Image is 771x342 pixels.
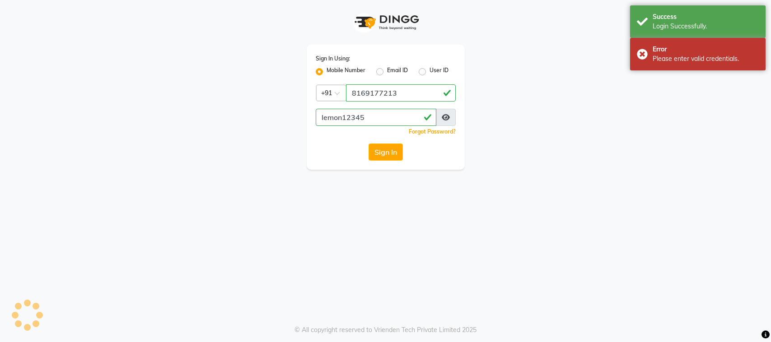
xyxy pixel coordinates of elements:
label: Sign In Using: [316,55,350,63]
div: Please enter valid credentials. [653,54,759,64]
label: Mobile Number [327,66,365,77]
div: Error [653,45,759,54]
div: Login Successfully. [653,22,759,31]
div: Success [653,12,759,22]
img: logo1.svg [350,9,422,36]
a: Forgot Password? [409,128,456,135]
label: Email ID [387,66,408,77]
button: Sign In [369,143,403,161]
input: Username [316,109,436,126]
input: Username [346,84,456,102]
label: User ID [430,66,449,77]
